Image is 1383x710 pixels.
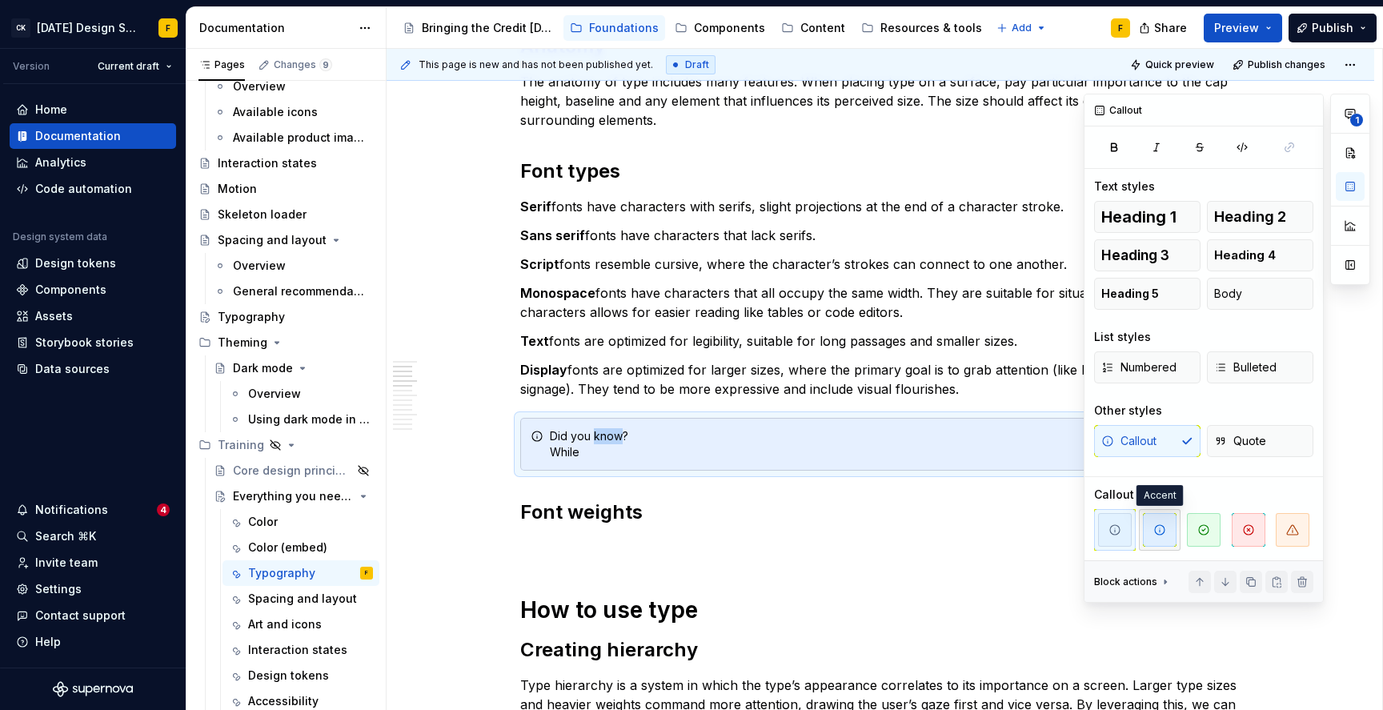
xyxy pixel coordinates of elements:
p: fonts resemble cursive, where the character’s strokes can connect to one another. [520,255,1241,274]
p: fonts are optimized for legibility, suitable for long passages and smaller sizes. [520,331,1241,351]
a: Motion [192,176,379,202]
div: Did you know? While [550,428,1230,460]
div: Motion [218,181,257,197]
div: Help [35,634,61,650]
div: Using dark mode in Figma [248,411,370,427]
strong: Text [520,333,549,349]
a: Components [10,277,176,303]
a: Color [222,509,379,535]
a: Typography [192,304,379,330]
div: Overview [248,386,301,402]
button: Search ⌘K [10,523,176,549]
a: Storybook stories [10,330,176,355]
a: General recommendations [207,279,379,304]
button: Share [1131,14,1197,42]
div: Page tree [396,12,988,44]
h1: How to use type [520,596,1241,624]
button: Add [992,17,1052,39]
button: Publish changes [1228,54,1333,76]
div: Version [13,60,50,73]
a: Components [668,15,772,41]
a: Design tokens [222,663,379,688]
span: Current draft [98,60,159,73]
a: Documentation [10,123,176,149]
div: Core design principles [233,463,352,479]
div: Bringing the Credit [DATE] brand to life across products [422,20,554,36]
div: Search ⌘K [35,528,96,544]
div: Skeleton loader [218,207,307,223]
h2: Creating hierarchy [520,637,1241,663]
div: Spacing and layout [248,591,357,607]
div: Foundations [589,20,659,36]
div: Color (embed) [248,540,327,556]
div: Typography [218,309,285,325]
a: Code automation [10,176,176,202]
strong: Sans serif [520,227,585,243]
strong: Display [520,362,567,378]
p: The anatomy of type includes many features. When placing type on a surface, pay particular import... [520,72,1241,130]
div: Training [192,432,379,458]
div: Accent [1136,485,1184,506]
a: Interaction states [192,150,379,176]
a: Settings [10,576,176,602]
a: Content [775,15,852,41]
div: Settings [35,581,82,597]
span: Publish [1312,20,1353,36]
svg: Supernova Logo [53,681,133,697]
div: [DATE] Design System [37,20,139,36]
a: Overview [222,381,379,407]
div: Everything you need to know [233,488,354,504]
div: Invite team [35,555,98,571]
div: Documentation [199,20,351,36]
div: Interaction states [218,155,317,171]
div: Resources & tools [880,20,982,36]
div: Components [694,20,765,36]
div: Content [800,20,845,36]
p: fonts are optimized for larger sizes, where the primary goal is to grab attention (like headlines... [520,360,1241,399]
button: Quick preview [1125,54,1221,76]
a: Design tokens [10,251,176,276]
div: Assets [35,308,73,324]
a: Available icons [207,99,379,125]
div: Overview [233,258,286,274]
strong: Serif [520,199,551,215]
a: Overview [207,74,379,99]
a: Interaction states [222,637,379,663]
div: Interaction states [248,642,347,658]
div: Design tokens [248,668,329,684]
a: Available product imagery [207,125,379,150]
button: Contact support [10,603,176,628]
div: General recommendations [233,283,365,299]
button: CK[DATE] Design SystemF [3,10,182,45]
a: Core design principles [207,458,379,483]
a: Art and icons [222,612,379,637]
button: Current draft [90,55,179,78]
div: Dark mode [233,360,293,376]
a: Foundations [563,15,665,41]
div: Typography [248,565,315,581]
div: Theming [218,335,267,351]
a: Color (embed) [222,535,379,560]
p: fonts have characters with serifs, slight projections at the end of a character stroke. [520,197,1241,216]
a: Resources & tools [855,15,988,41]
div: F [166,22,170,34]
a: Invite team [10,550,176,576]
span: Publish changes [1248,58,1325,71]
div: Training [218,437,264,453]
span: 4 [157,503,170,516]
div: Color [248,514,278,530]
a: Spacing and layout [222,586,379,612]
a: Skeleton loader [192,202,379,227]
span: This page is new and has not been published yet. [419,58,653,71]
div: Pages [198,58,245,71]
div: Available product imagery [233,130,365,146]
div: CK [11,18,30,38]
a: TypographyF [222,560,379,586]
div: Notifications [35,502,108,518]
span: Preview [1214,20,1259,36]
div: Contact support [35,608,126,624]
span: 9 [319,58,332,71]
div: Storybook stories [35,335,134,351]
div: Overview [233,78,286,94]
